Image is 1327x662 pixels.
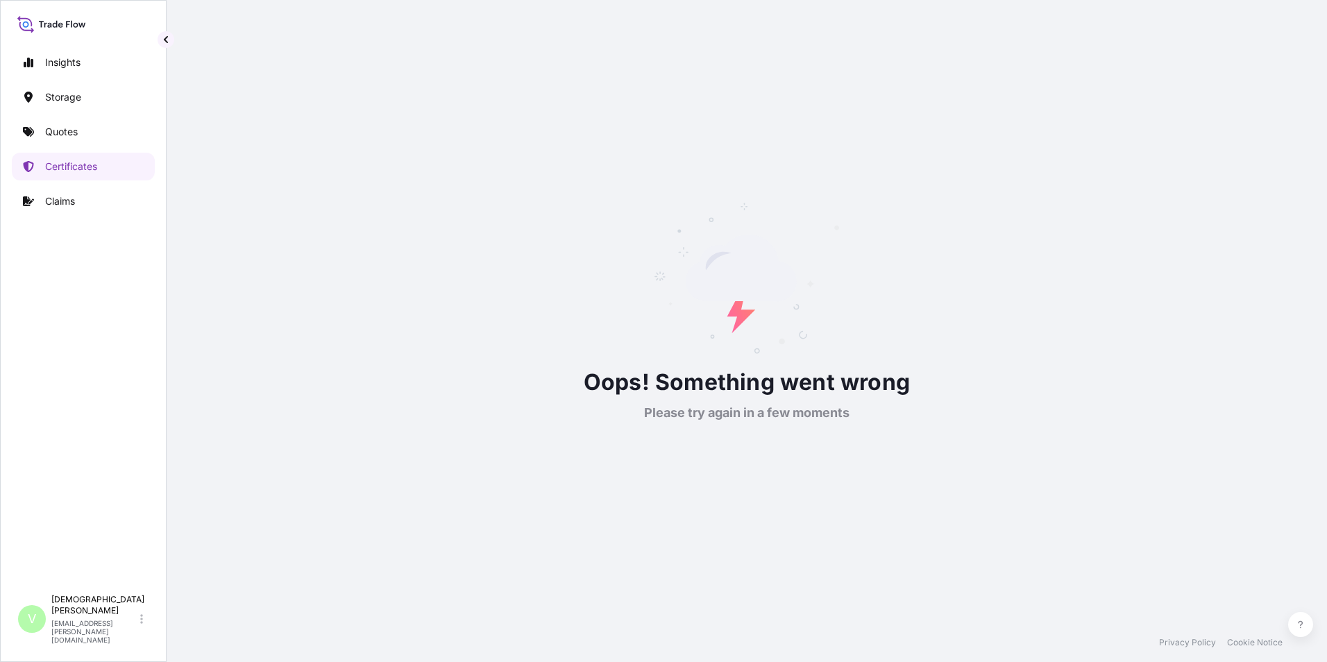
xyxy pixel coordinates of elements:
[12,118,155,146] a: Quotes
[51,594,137,616] p: [DEMOGRAPHIC_DATA] [PERSON_NAME]
[12,49,155,76] a: Insights
[45,160,97,173] p: Certificates
[28,612,36,626] span: V
[45,194,75,208] p: Claims
[584,366,910,399] span: Oops! Something went wrong
[12,83,155,111] a: Storage
[51,619,137,644] p: [EMAIL_ADDRESS][PERSON_NAME][DOMAIN_NAME]
[45,125,78,139] p: Quotes
[12,153,155,180] a: Certificates
[45,90,81,104] p: Storage
[644,405,850,421] span: Please try again in a few moments
[45,56,81,69] p: Insights
[1227,637,1283,648] a: Cookie Notice
[1159,637,1216,648] a: Privacy Policy
[12,187,155,215] a: Claims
